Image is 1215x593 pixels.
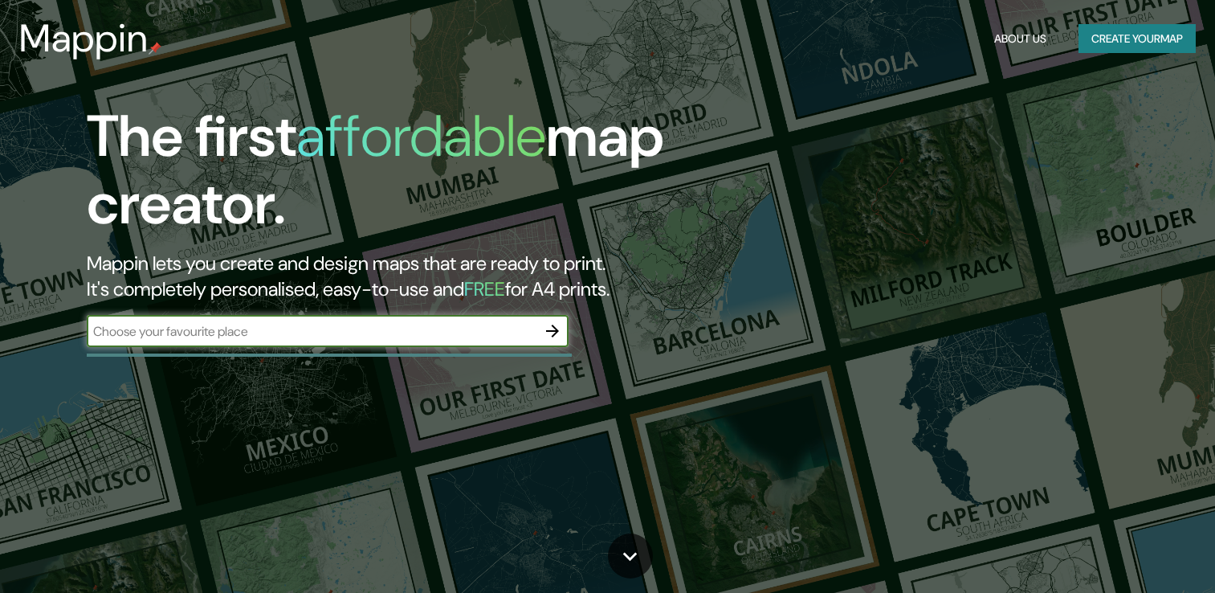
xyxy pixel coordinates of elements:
button: About Us [988,24,1053,54]
h2: Mappin lets you create and design maps that are ready to print. It's completely personalised, eas... [87,251,695,302]
input: Choose your favourite place [87,322,536,341]
h1: The first map creator. [87,103,695,251]
h1: affordable [296,99,546,174]
h5: FREE [464,276,505,301]
button: Create yourmap [1078,24,1196,54]
img: mappin-pin [149,42,161,55]
h3: Mappin [19,16,149,61]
